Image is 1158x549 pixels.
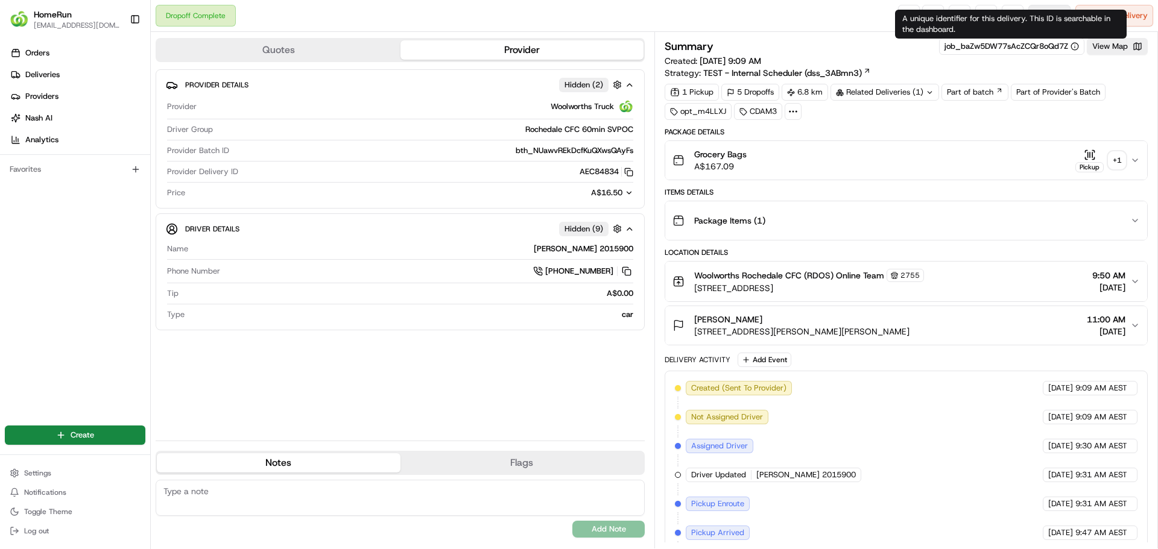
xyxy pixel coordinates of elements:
button: Settings [5,465,145,482]
span: Created: [665,55,761,67]
span: [PHONE_NUMBER] [545,266,613,277]
button: Notes [157,453,400,472]
span: Pickup Arrived [691,527,744,538]
div: Start new chat [41,115,198,127]
a: 💻API Documentation [97,170,198,192]
span: Name [167,243,188,254]
span: Analytics [25,134,59,145]
span: [DATE] [1087,325,1125,337]
button: Grocery BagsA$167.09Pickup+1 [665,141,1147,180]
span: Provider [167,101,197,112]
div: 1 Pickup [665,84,719,101]
a: 📗Knowledge Base [7,170,97,192]
span: Driver Details [185,224,239,234]
div: A$0.00 [183,288,633,299]
span: Phone Number [167,266,220,277]
div: Items Details [665,187,1148,197]
span: Type [167,309,185,320]
span: [DATE] [1092,281,1125,293]
span: [EMAIL_ADDRESS][DOMAIN_NAME] [34,20,120,30]
button: Add Event [738,353,791,367]
div: opt_m4LLXJ [665,103,732,120]
span: [PERSON_NAME] 2015900 [756,469,856,480]
span: 9:09 AM AEST [1075,412,1127,422]
span: [DATE] [1048,469,1073,480]
span: HomeRun [34,8,72,20]
div: Package Details [665,127,1148,137]
div: car [189,309,633,320]
img: ww.png [619,99,633,114]
span: Provider Details [185,80,248,90]
a: Analytics [5,130,150,149]
span: API Documentation [114,175,194,187]
span: [DATE] [1048,412,1073,422]
span: [DATE] [1048,527,1073,538]
span: 9:50 AM [1092,269,1125,281]
span: 9:31 AM AEST [1075,469,1127,480]
span: Tip [167,288,179,299]
div: We're available if you need us! [41,127,153,137]
button: Provider [400,40,644,60]
p: Welcome 👋 [12,48,220,67]
span: Hidden ( 9 ) [565,224,603,234]
a: Powered byPylon [85,204,146,213]
span: [STREET_ADDRESS][PERSON_NAME][PERSON_NAME] [694,325,910,337]
div: + 1 [1109,152,1125,169]
span: Providers [25,91,59,102]
span: Woolworths Truck [551,101,614,112]
span: Orders [25,48,49,58]
span: 9:31 AM AEST [1075,498,1127,509]
span: Pylon [120,204,146,213]
span: A$16.50 [591,187,622,198]
span: [PERSON_NAME] [694,313,762,325]
span: Deliveries [25,69,60,80]
span: Price [167,187,185,198]
a: TEST - Internal Scheduler (dss_3ABmn3) [703,67,871,79]
button: Hidden (2) [559,77,625,92]
span: [DATE] [1048,498,1073,509]
button: Pickup [1075,149,1104,172]
button: Create [5,425,145,445]
span: Notifications [24,488,66,497]
span: [DATE] 9:09 AM [700,55,761,66]
span: Woolworths Rochedale CFC (RDOS) Online Team [694,269,884,281]
span: Nash AI [25,113,52,124]
div: [PERSON_NAME] 2015900 [193,243,633,254]
div: 📗 [12,176,22,186]
button: Pickup+1 [1075,149,1125,172]
span: [DATE] [1048,383,1073,394]
button: Quotes [157,40,400,60]
div: 💻 [102,176,112,186]
span: Hidden ( 2 ) [565,80,603,90]
button: Part of batch [941,84,1008,101]
button: Provider DetailsHidden (2) [166,75,634,95]
button: AEC84834 [580,166,633,177]
span: bth_NUawvREkDcfKuQXwsQAyFs [516,145,633,156]
span: Log out [24,526,49,536]
span: 11:00 AM [1087,313,1125,325]
button: Reassign [1028,5,1071,27]
span: 9:30 AM AEST [1075,441,1127,451]
button: Woolworths Rochedale CFC (RDOS) Online Team2755[STREET_ADDRESS]9:50 AM[DATE] [665,262,1147,301]
span: Driver Group [167,124,213,135]
button: Package Items (1) [665,201,1147,240]
button: HomeRunHomeRun[EMAIL_ADDRESS][DOMAIN_NAME] [5,5,125,34]
span: Pickup Enroute [691,498,744,509]
button: Notifications [5,484,145,501]
div: Favorites [5,160,145,179]
span: Toggle Theme [24,507,72,516]
span: A$167.09 [694,160,747,172]
a: [PHONE_NUMBER] [533,265,633,278]
div: CDAM3 [734,103,782,120]
img: Nash [12,12,36,36]
span: Create [71,430,94,441]
span: [DATE] [1048,441,1073,451]
span: Rochedale CFC 60min SVPOC [525,124,633,135]
span: Settings [24,468,51,478]
button: Driver DetailsHidden (9) [166,219,634,239]
div: 6.8 km [782,84,828,101]
button: CancelDelivery [1075,5,1153,27]
a: Providers [5,87,150,106]
button: A$16.50 [527,187,633,198]
div: Pickup [1075,162,1104,172]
